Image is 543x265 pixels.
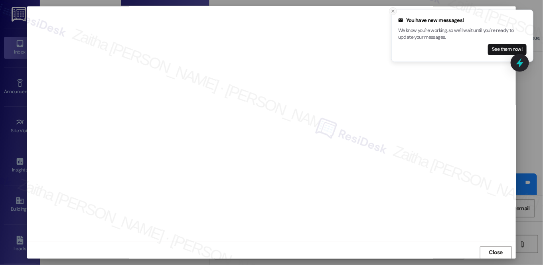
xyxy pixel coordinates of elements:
div: You have new messages! [398,16,527,24]
span: Close [489,248,503,257]
button: See them now! [488,44,527,55]
iframe: retool [31,7,512,238]
p: We know you're working, so we'll wait until you're ready to update your messages. [398,27,527,41]
button: Close toast [389,7,397,15]
button: Close [480,246,512,259]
